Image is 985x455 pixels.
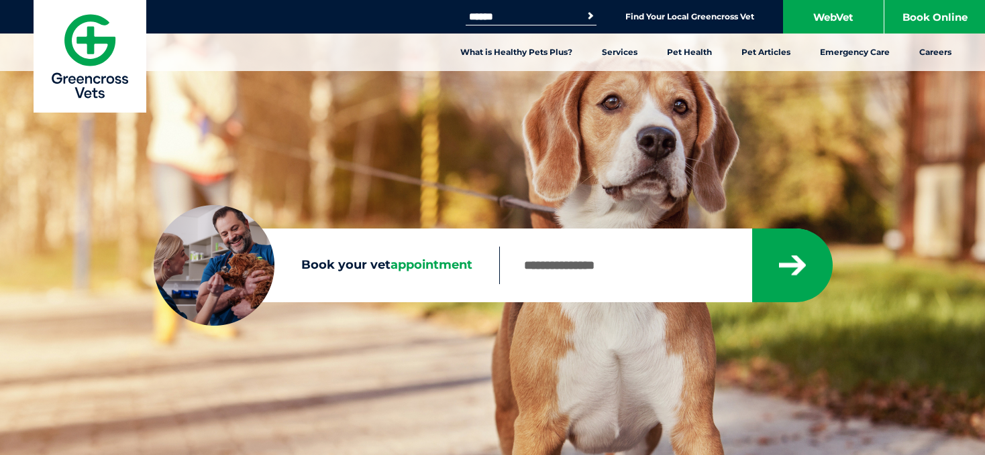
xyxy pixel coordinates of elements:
a: Pet Health [652,34,727,71]
span: appointment [391,257,472,272]
a: Emergency Care [805,34,904,71]
label: Book your vet [154,255,499,275]
a: What is Healthy Pets Plus? [446,34,587,71]
a: Services [587,34,652,71]
button: Search [584,9,597,23]
a: Pet Articles [727,34,805,71]
a: Careers [904,34,966,71]
a: Find Your Local Greencross Vet [625,11,754,22]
